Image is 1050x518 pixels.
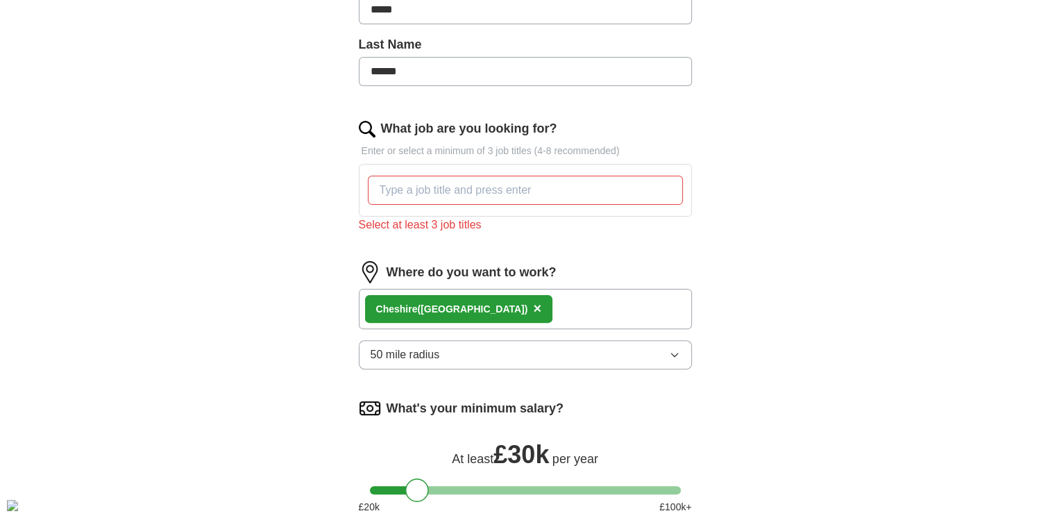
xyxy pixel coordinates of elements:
[376,302,528,317] div: hire
[533,301,541,316] span: ×
[417,303,527,315] span: ([GEOGRAPHIC_DATA])
[368,176,683,205] input: Type a job title and press enter
[452,452,493,466] span: At least
[659,500,691,515] span: £ 100 k+
[359,500,380,515] span: £ 20 k
[493,440,549,469] span: £ 30k
[371,346,440,363] span: 50 mile radius
[359,217,692,233] div: Select at least 3 job titles
[387,263,557,282] label: Where do you want to work?
[381,119,557,138] label: What job are you looking for?
[552,452,598,466] span: per year
[387,399,564,418] label: What's your minimum salary?
[7,500,18,511] div: Cookie consent button
[359,261,381,283] img: location.png
[359,121,375,137] img: search.png
[359,397,381,419] img: salary.png
[7,500,18,511] img: Cookie%20settings
[533,299,541,319] button: ×
[359,340,692,369] button: 50 mile radius
[376,303,400,315] strong: Ches
[359,35,692,54] label: Last Name
[359,144,692,158] p: Enter or select a minimum of 3 job titles (4-8 recommended)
